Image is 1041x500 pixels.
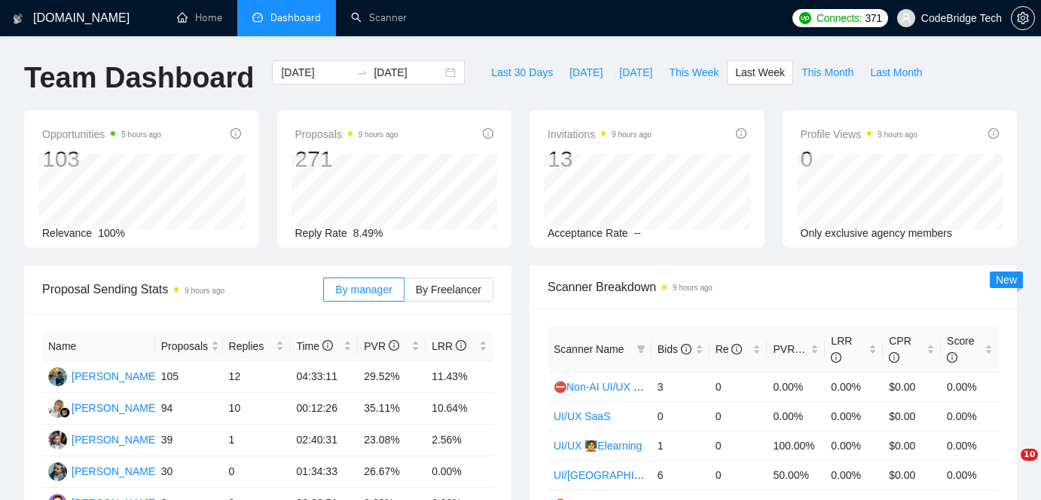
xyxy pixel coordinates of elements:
[658,343,691,355] span: Bids
[941,431,999,460] td: 0.00%
[669,64,719,81] span: This Week
[223,332,291,361] th: Replies
[48,431,67,449] img: DM
[223,456,291,488] td: 0
[825,431,883,460] td: 0.00%
[223,393,291,425] td: 10
[432,340,466,352] span: LRR
[72,368,158,385] div: [PERSON_NAME]
[42,227,92,239] span: Relevance
[483,60,561,84] button: Last 30 Days
[356,66,368,78] span: swap-right
[358,456,426,488] td: 26.67%
[716,343,743,355] span: Re
[389,340,399,351] span: info-circle
[801,145,918,173] div: 0
[554,440,642,452] a: UI/UX 🧑‍🏫Elearning
[48,401,158,413] a: AK[PERSON_NAME]
[767,460,825,489] td: 50.00%
[358,361,426,393] td: 29.52%
[48,399,67,418] img: AK
[947,335,975,363] span: Score
[652,401,710,431] td: 0
[252,12,263,23] span: dashboard
[652,460,710,489] td: 6
[177,11,222,24] a: homeHome
[426,361,493,393] td: 11.43%
[862,60,930,84] button: Last Month
[98,227,125,239] span: 100%
[351,11,407,24] a: searchScanner
[773,343,808,355] span: PVR
[290,425,358,456] td: 02:40:31
[48,370,158,382] a: SA[PERSON_NAME]
[710,372,768,401] td: 0
[290,361,358,393] td: 04:33:11
[374,64,442,81] input: End date
[42,145,161,173] div: 103
[878,130,917,139] time: 9 hours ago
[825,372,883,401] td: 0.00%
[1021,449,1038,461] span: 10
[121,130,161,139] time: 5 hours ago
[710,431,768,460] td: 0
[295,145,398,173] div: 271
[548,227,628,239] span: Acceptance Rate
[731,344,742,354] span: info-circle
[358,425,426,456] td: 23.08%
[554,343,624,355] span: Scanner Name
[661,60,727,84] button: This Week
[270,11,321,24] span: Dashboard
[554,381,691,393] a: ⛔Non-AI UI/UX 🧑‍🏫Elearning
[727,60,793,84] button: Last Week
[359,130,398,139] time: 9 hours ago
[426,456,493,488] td: 0.00%
[491,64,553,81] span: Last 30 Days
[611,60,661,84] button: [DATE]
[48,367,67,386] img: SA
[60,407,70,418] img: gigradar-bm.png
[48,462,67,481] img: KK
[48,465,158,477] a: KK[PERSON_NAME]
[548,125,652,143] span: Invitations
[767,372,825,401] td: 0.00%
[612,130,652,139] time: 9 hours ago
[673,284,713,292] time: 9 hours ago
[941,401,999,431] td: 0.00%
[941,460,999,489] td: 0.00%
[483,128,493,139] span: info-circle
[426,425,493,456] td: 2.56%
[799,12,811,24] img: upwork-logo.png
[548,145,652,173] div: 13
[42,125,161,143] span: Opportunities
[456,340,466,351] span: info-circle
[767,431,825,460] td: 100.00%
[801,125,918,143] span: Profile Views
[735,64,785,81] span: Last Week
[870,64,922,81] span: Last Month
[996,274,1017,286] span: New
[356,66,368,78] span: to
[1012,12,1034,24] span: setting
[426,393,493,425] td: 10.64%
[155,393,223,425] td: 94
[155,456,223,488] td: 30
[42,280,323,299] span: Proposal Sending Stats
[335,284,392,296] span: By manager
[230,128,241,139] span: info-circle
[793,60,862,84] button: This Month
[229,338,273,354] span: Replies
[72,463,158,480] div: [PERSON_NAME]
[825,460,883,489] td: 0.00%
[801,227,953,239] span: Only exclusive agency members
[947,352,957,363] span: info-circle
[561,60,611,84] button: [DATE]
[865,10,881,26] span: 371
[831,352,841,363] span: info-circle
[416,284,481,296] span: By Freelancer
[736,128,746,139] span: info-circle
[619,64,652,81] span: [DATE]
[364,340,399,352] span: PVR
[155,425,223,456] td: 39
[155,332,223,361] th: Proposals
